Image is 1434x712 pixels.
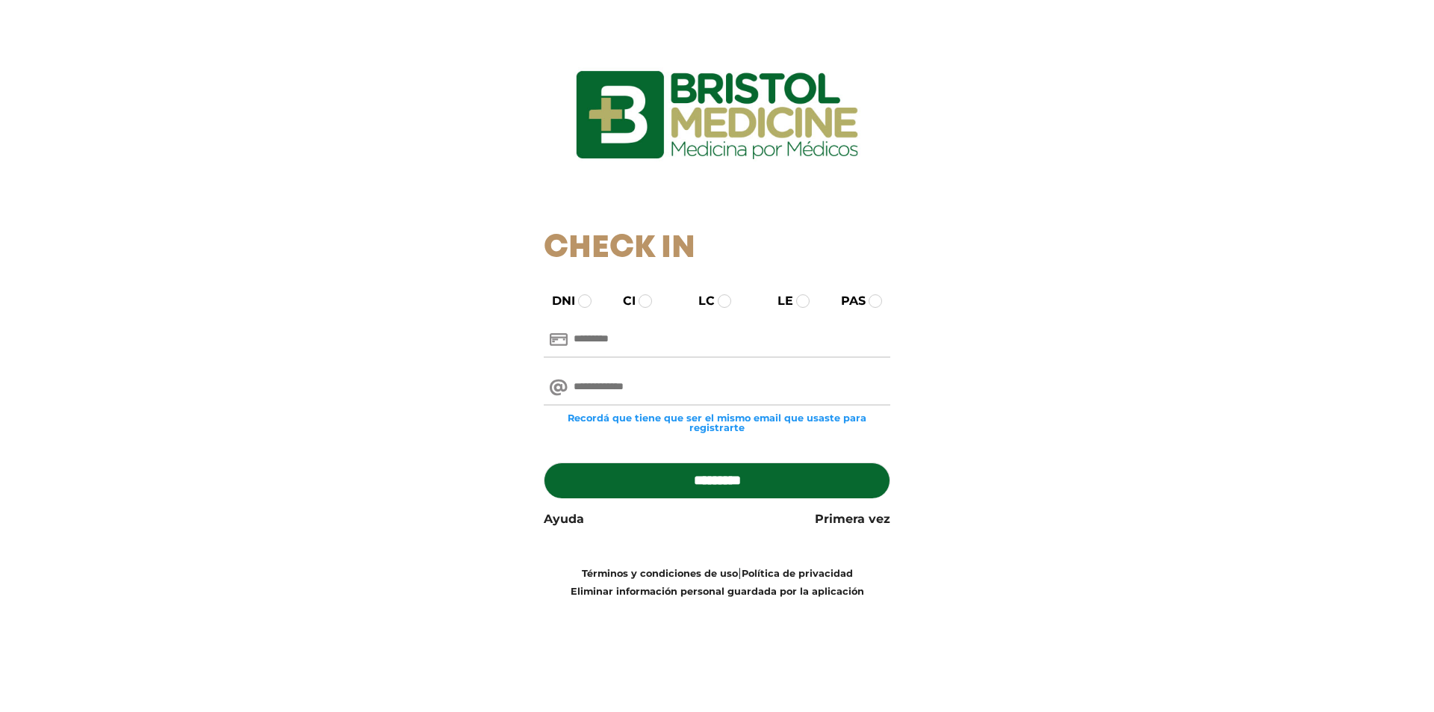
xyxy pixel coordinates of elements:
a: Ayuda [544,510,584,528]
label: CI [609,292,636,310]
a: Términos y condiciones de uso [582,568,738,579]
a: Primera vez [815,510,890,528]
img: logo_ingresarbristol.jpg [515,18,919,212]
div: | [533,564,902,600]
label: LE [764,292,793,310]
label: PAS [828,292,866,310]
h1: Check In [544,230,891,267]
a: Política de privacidad [742,568,853,579]
a: Eliminar información personal guardada por la aplicación [571,586,864,597]
label: DNI [538,292,575,310]
label: LC [685,292,715,310]
small: Recordá que tiene que ser el mismo email que usaste para registrarte [544,413,891,433]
